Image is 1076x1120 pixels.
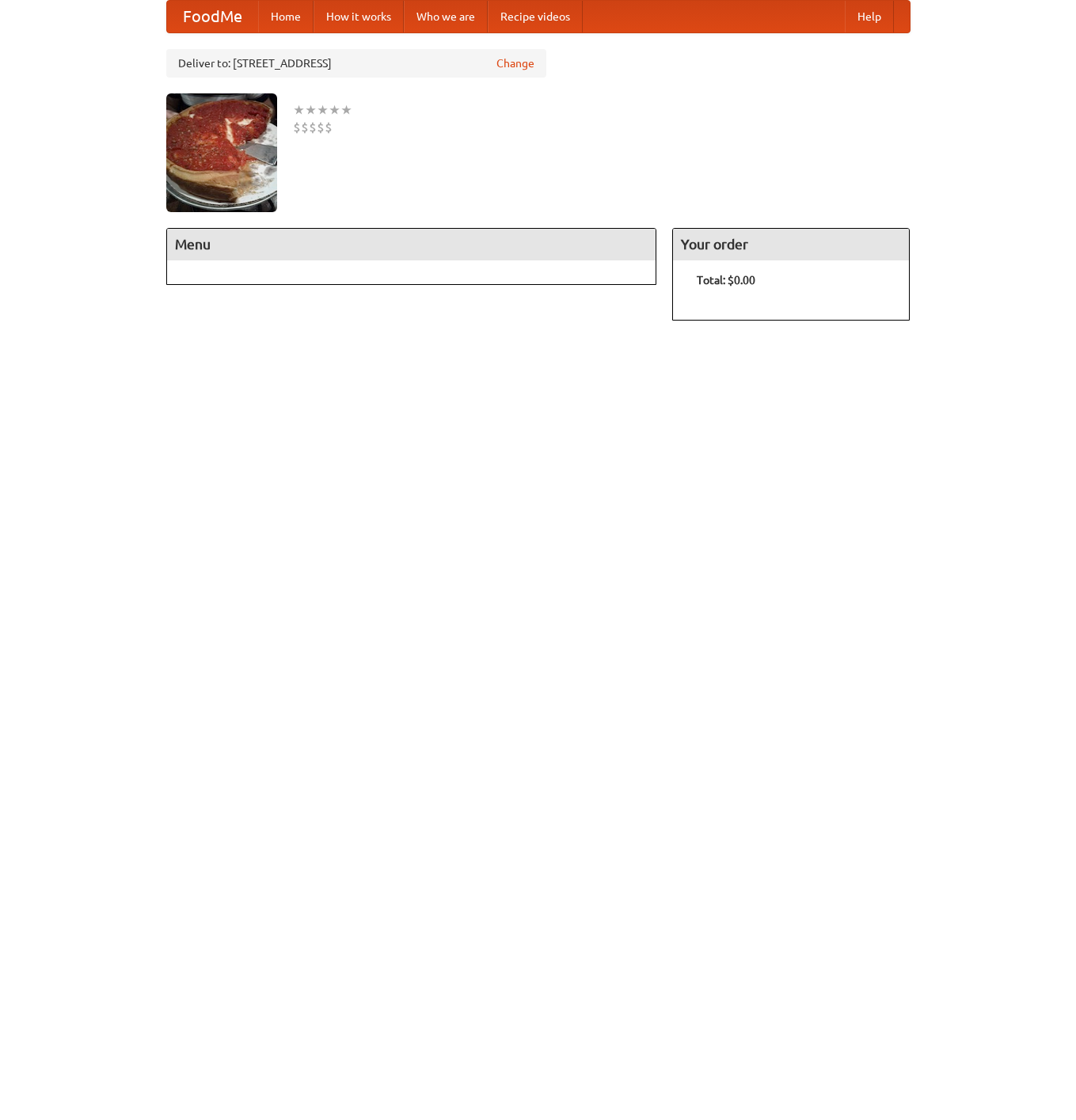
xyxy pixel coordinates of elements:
h4: Your order [673,229,909,260]
a: Home [258,1,314,32]
a: Help [845,1,894,32]
b: Total: $0.00 [697,274,755,287]
h4: Menu [167,229,656,260]
li: $ [325,119,333,136]
li: ★ [293,101,305,119]
li: ★ [317,101,329,119]
a: Who we are [404,1,488,32]
li: ★ [340,101,352,119]
li: $ [293,119,301,136]
a: Change [496,55,534,71]
li: ★ [305,101,317,119]
li: $ [309,119,317,136]
a: How it works [314,1,404,32]
a: Recipe videos [488,1,583,32]
li: ★ [329,101,340,119]
a: FoodMe [167,1,258,32]
li: $ [301,119,309,136]
div: Deliver to: [STREET_ADDRESS] [166,49,546,78]
li: $ [317,119,325,136]
img: angular.jpg [166,93,277,212]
